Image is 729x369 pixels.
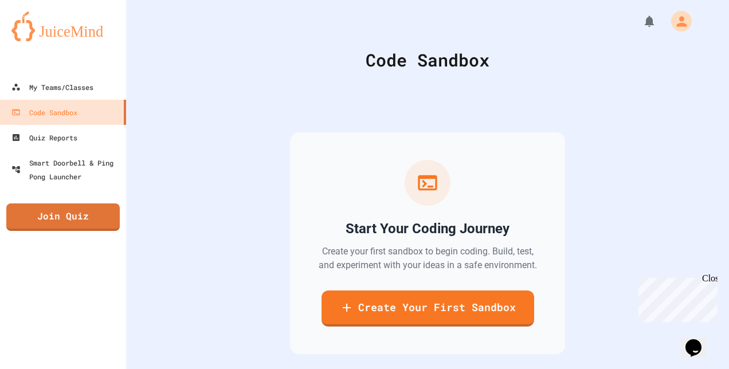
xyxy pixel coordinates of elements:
iframe: chat widget [681,323,718,358]
a: Create Your First Sandbox [322,291,534,327]
iframe: chat widget [634,273,718,322]
img: logo-orange.svg [11,11,115,41]
div: Code Sandbox [155,47,700,73]
div: My Teams/Classes [11,80,93,94]
div: Chat with us now!Close [5,5,79,73]
div: Quiz Reports [11,131,77,144]
div: Smart Doorbell & Ping Pong Launcher [11,156,121,183]
a: Join Quiz [6,203,120,231]
div: My Account [659,8,695,34]
div: Code Sandbox [11,105,77,119]
p: Create your first sandbox to begin coding. Build, test, and experiment with your ideas in a safe ... [318,245,538,272]
div: My Notifications [621,11,659,31]
h2: Start Your Coding Journey [346,219,509,238]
